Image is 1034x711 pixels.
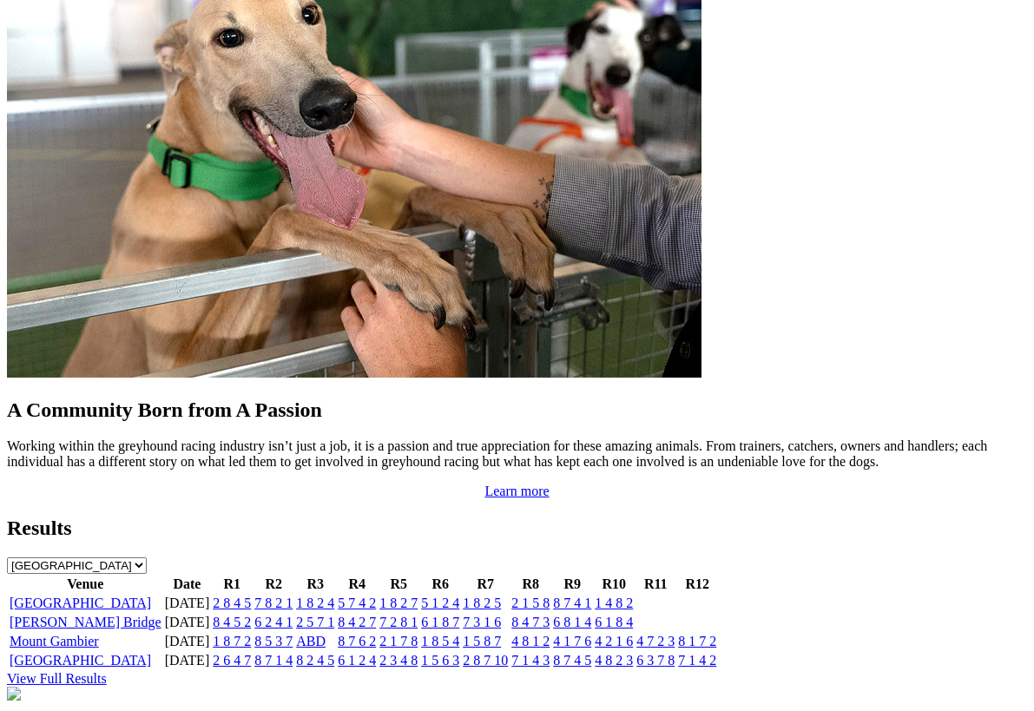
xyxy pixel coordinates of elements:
[254,596,293,610] a: 7 8 2 1
[10,634,99,648] a: Mount Gambier
[677,576,717,593] th: R12
[7,671,107,686] a: View Full Results
[164,614,211,631] td: [DATE]
[254,653,293,668] a: 8 7 1 4
[553,653,591,668] a: 8 7 4 5
[254,634,293,648] a: 8 5 3 7
[213,596,251,610] a: 2 8 4 5
[421,596,459,610] a: 5 1 2 4
[254,576,293,593] th: R2
[338,615,376,629] a: 8 4 2 7
[379,615,418,629] a: 7 2 8 1
[338,634,376,648] a: 8 7 6 2
[7,687,21,701] img: chasers_homepage.jpg
[379,634,418,648] a: 2 1 7 8
[7,398,1027,422] h2: A Community Born from A Passion
[511,653,550,668] a: 7 1 4 3
[338,596,376,610] a: 5 7 4 2
[595,653,633,668] a: 4 8 2 3
[213,615,251,629] a: 8 4 5 2
[164,576,211,593] th: Date
[7,438,1027,470] p: Working within the greyhound racing industry isn’t just a job, it is a passion and true appreciat...
[678,653,716,668] a: 7 1 4 2
[164,652,211,669] td: [DATE]
[553,596,591,610] a: 8 7 4 1
[678,634,716,648] a: 8 1 7 2
[511,615,550,629] a: 8 4 7 3
[420,576,460,593] th: R6
[379,596,418,610] a: 1 8 2 7
[636,576,675,593] th: R11
[463,615,501,629] a: 7 3 1 6
[296,634,326,648] a: ABD
[421,653,459,668] a: 1 5 6 3
[295,576,335,593] th: R3
[379,576,418,593] th: R5
[421,615,459,629] a: 6 1 8 7
[463,634,501,648] a: 1 5 8 7
[337,576,377,593] th: R4
[10,653,151,668] a: [GEOGRAPHIC_DATA]
[636,634,675,648] a: 4 7 2 3
[212,576,252,593] th: R1
[595,634,633,648] a: 4 2 1 6
[9,576,162,593] th: Venue
[594,576,634,593] th: R10
[164,595,211,612] td: [DATE]
[379,653,418,668] a: 2 3 4 8
[595,615,633,629] a: 6 1 8 4
[164,633,211,650] td: [DATE]
[553,634,591,648] a: 4 1 7 6
[213,634,251,648] a: 1 8 7 2
[636,653,675,668] a: 6 3 7 8
[484,484,549,498] a: Learn more
[463,653,508,668] a: 2 8 7 10
[553,615,591,629] a: 6 8 1 4
[462,576,509,593] th: R7
[463,596,501,610] a: 1 8 2 5
[296,653,334,668] a: 8 2 4 5
[10,615,161,629] a: [PERSON_NAME] Bridge
[421,634,459,648] a: 1 8 5 4
[296,615,334,629] a: 2 5 7 1
[338,653,376,668] a: 6 1 2 4
[10,596,151,610] a: [GEOGRAPHIC_DATA]
[552,576,592,593] th: R9
[595,596,633,610] a: 1 4 8 2
[213,653,251,668] a: 2 6 4 7
[296,596,334,610] a: 1 8 2 4
[7,517,1027,540] h2: Results
[511,596,550,610] a: 2 1 5 8
[511,634,550,648] a: 4 8 1 2
[510,576,550,593] th: R8
[254,615,293,629] a: 6 2 4 1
